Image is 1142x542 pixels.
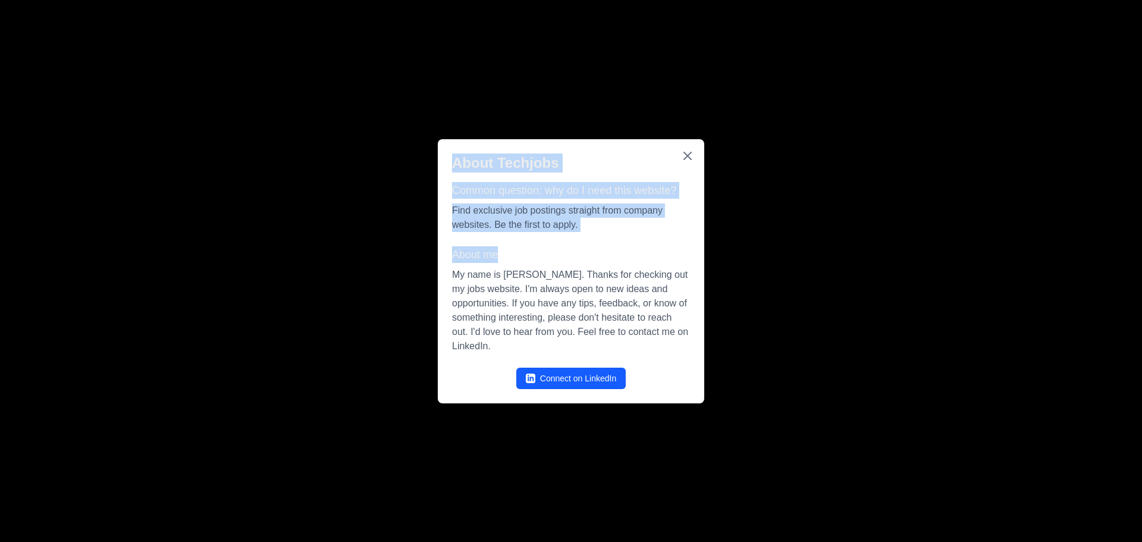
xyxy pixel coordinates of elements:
h3: Common question: why do I need this website? [452,182,690,199]
h3: About me [452,246,690,263]
p: Find exclusive job postings straight from company websites. Be the first to apply. [452,203,690,232]
p: My name is [PERSON_NAME]. Thanks for checking out my jobs website. I'm always open to new ideas a... [452,268,690,353]
a: Connect on LinkedIn [516,368,626,389]
h2: About Techjobs [452,153,690,173]
button: Close [680,149,695,163]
